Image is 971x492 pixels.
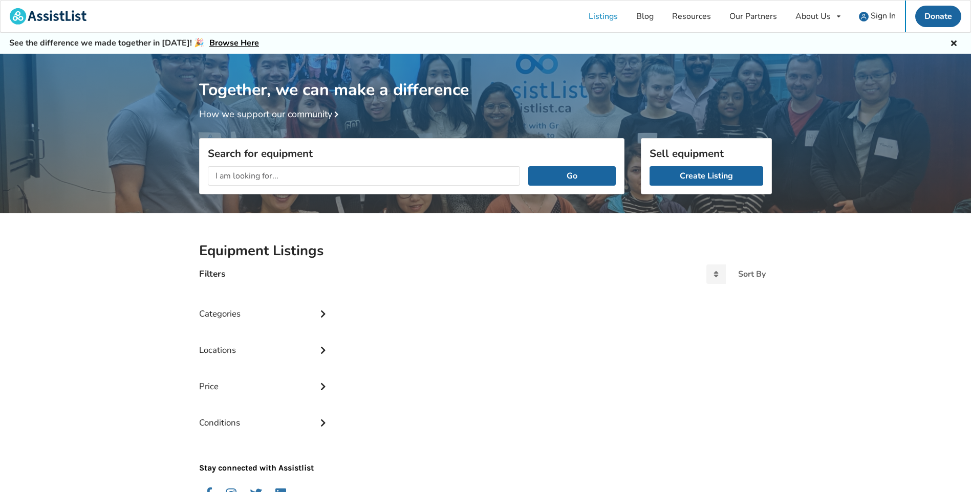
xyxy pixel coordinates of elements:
[871,10,896,21] span: Sign In
[650,147,763,160] h3: Sell equipment
[650,166,763,186] a: Create Listing
[738,270,766,278] div: Sort By
[10,8,87,25] img: assistlist-logo
[199,54,772,100] h1: Together, we can make a difference
[579,1,627,32] a: Listings
[199,361,330,397] div: Price
[199,288,330,324] div: Categories
[209,37,259,49] a: Browse Here
[627,1,663,32] a: Blog
[9,38,259,49] h5: See the difference we made together in [DATE]! 🎉
[199,324,330,361] div: Locations
[915,6,961,27] a: Donate
[528,166,616,186] button: Go
[663,1,720,32] a: Resources
[199,397,330,433] div: Conditions
[199,242,772,260] h2: Equipment Listings
[850,1,905,32] a: user icon Sign In
[208,147,616,160] h3: Search for equipment
[795,12,831,20] div: About Us
[208,166,520,186] input: I am looking for...
[199,434,330,474] p: Stay connected with Assistlist
[859,12,869,21] img: user icon
[720,1,786,32] a: Our Partners
[199,108,342,120] a: How we support our community
[199,268,225,280] h4: Filters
